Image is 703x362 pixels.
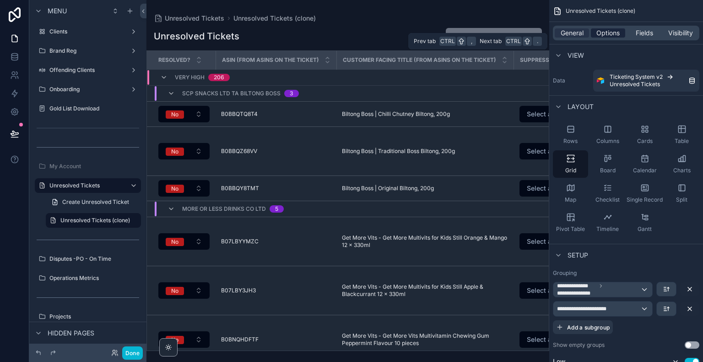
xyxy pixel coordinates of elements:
[673,167,691,174] span: Charts
[593,70,699,92] a: Ticketing System v2Unresolved Tickets
[35,82,141,97] a: Onboarding
[565,167,576,174] span: Grid
[158,56,190,64] span: Resolved?
[35,159,141,174] a: My Account
[182,205,266,213] span: More or Less Drinks Co Ltd
[35,271,141,285] a: Operations Metrics
[637,137,653,145] span: Cards
[175,74,205,81] span: Very High
[568,51,584,60] span: View
[638,225,652,233] span: Gantt
[35,252,141,266] a: Disputes -PO - On Time
[62,198,129,206] span: Create Unresolved Ticket
[35,178,141,193] a: Unresolved Tickets
[182,90,281,97] span: SCP Snacks Ltd TA Biltong Boss
[480,38,502,45] span: Next tab
[553,341,605,349] label: Show empty groups
[668,28,693,38] span: Visibility
[664,150,699,178] button: Charts
[595,196,620,203] span: Checklist
[35,101,141,116] a: Gold List Download
[553,209,588,236] button: Pivot Table
[566,7,635,15] span: Unresolved Tickets (clone)
[563,137,578,145] span: Rows
[553,180,588,207] button: Map
[553,150,588,178] button: Grid
[568,251,588,260] span: Setup
[553,77,589,84] label: Data
[35,309,141,324] a: Projects
[627,196,663,203] span: Single Record
[600,167,616,174] span: Board
[49,163,139,170] label: My Account
[49,28,126,35] label: Clients
[46,213,141,228] a: Unresolved Tickets (clone)
[556,225,585,233] span: Pivot Table
[520,56,603,64] span: Suppression/Fault Reason
[49,47,126,55] label: Brand Reg
[49,66,126,74] label: Offending Clients
[468,38,475,45] span: ,
[633,167,657,174] span: Calendar
[414,38,436,45] span: Prev tab
[49,105,139,112] label: Gold List Download
[222,56,319,64] span: ASIN (from ASINs On The Ticket)
[214,74,224,81] div: 206
[122,346,143,360] button: Done
[627,209,662,236] button: Gantt
[627,180,662,207] button: Single Record
[49,274,139,282] label: Operations Metrics
[553,121,588,148] button: Rows
[553,269,577,277] label: Grouping
[567,324,610,331] span: Add a subgroup
[505,37,522,46] span: Ctrl
[35,24,141,39] a: Clients
[553,320,613,334] button: Add a subgroup
[565,196,576,203] span: Map
[627,150,662,178] button: Calendar
[610,73,663,81] span: Ticketing System v2
[596,225,619,233] span: Timeline
[664,121,699,148] button: Table
[610,81,660,88] span: Unresolved Tickets
[590,121,625,148] button: Columns
[439,37,456,46] span: Ctrl
[596,137,619,145] span: Columns
[675,137,689,145] span: Table
[275,205,278,213] div: 5
[590,209,625,236] button: Timeline
[597,77,604,84] img: Airtable Logo
[664,180,699,207] button: Split
[49,313,139,320] label: Projects
[534,38,541,45] span: .
[49,182,123,189] label: Unresolved Tickets
[676,196,687,203] span: Split
[627,121,662,148] button: Cards
[290,90,293,97] div: 3
[48,6,67,16] span: Menu
[48,329,94,338] span: Hidden pages
[596,28,620,38] span: Options
[60,217,135,224] label: Unresolved Tickets (clone)
[561,28,584,38] span: General
[590,150,625,178] button: Board
[46,195,141,209] a: Create Unresolved Ticket
[590,180,625,207] button: Checklist
[343,56,496,64] span: Customer Facing Title (from ASINs On The Ticket)
[35,44,141,58] a: Brand Reg
[49,255,139,263] label: Disputes -PO - On Time
[35,63,141,77] a: Offending Clients
[568,102,594,111] span: Layout
[49,86,126,93] label: Onboarding
[636,28,653,38] span: Fields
